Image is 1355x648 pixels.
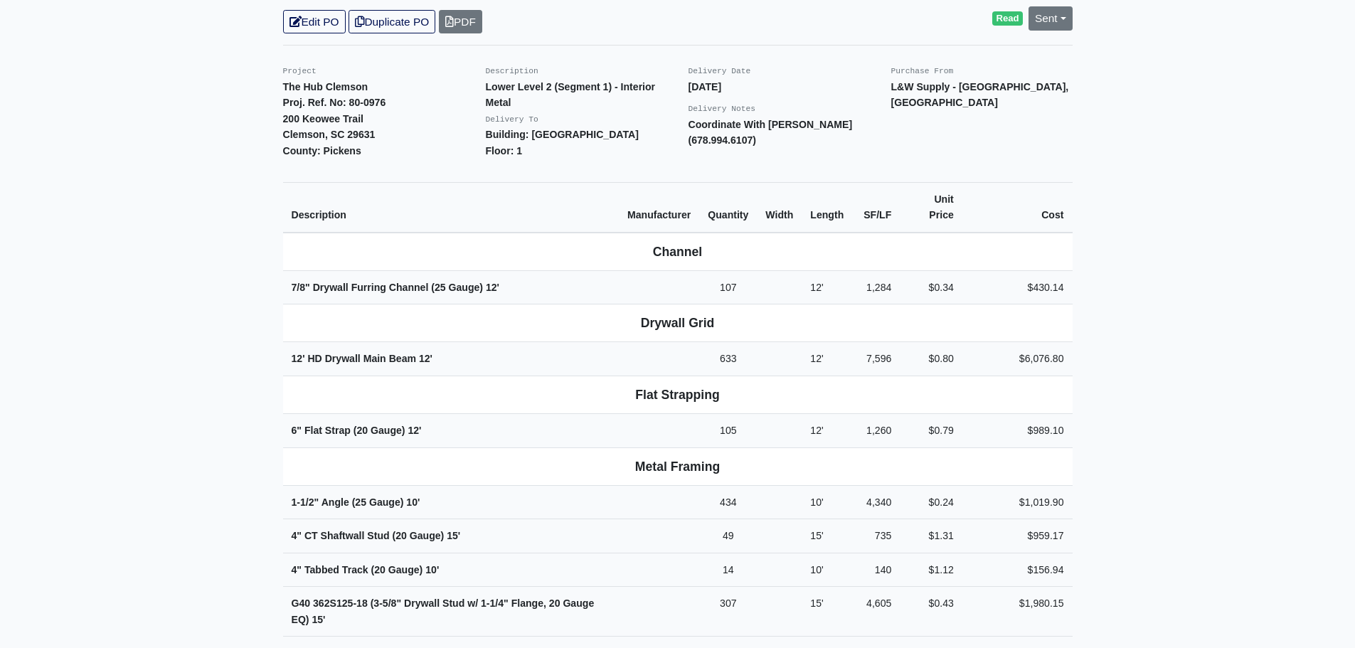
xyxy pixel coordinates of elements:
td: $430.14 [962,270,1073,304]
span: 12' [810,353,823,364]
td: $989.10 [962,413,1073,447]
span: 12' [810,425,823,436]
small: Delivery Date [689,67,751,75]
td: $0.24 [900,485,962,519]
span: 15' [810,530,823,541]
td: $6,076.80 [962,342,1073,376]
b: Metal Framing [635,460,720,474]
strong: County: Pickens [283,145,361,156]
span: Read [992,11,1023,26]
td: 1,260 [852,413,900,447]
td: 735 [852,519,900,553]
small: Delivery Notes [689,105,756,113]
td: $1.12 [900,553,962,587]
td: $0.34 [900,270,962,304]
span: 15' [312,614,325,625]
small: Description [486,67,538,75]
strong: 12' HD Drywall Main Beam [292,353,432,364]
td: 140 [852,553,900,587]
strong: Lower Level 2 (Segment 1) - Interior Metal [486,81,656,109]
span: 15' [810,597,823,609]
td: $0.43 [900,587,962,637]
strong: 7/8" Drywall Furring Channel (25 Gauge) [292,282,499,293]
td: 4,340 [852,485,900,519]
b: Flat Strapping [635,388,719,402]
td: 633 [699,342,757,376]
small: Project [283,67,317,75]
th: Width [757,182,802,233]
strong: 200 Keowee Trail [283,113,363,124]
td: $156.94 [962,553,1073,587]
a: Edit PO [283,10,346,33]
td: $959.17 [962,519,1073,553]
td: 434 [699,485,757,519]
strong: Proj. Ref. No: 80-0976 [283,97,386,108]
span: 15' [447,530,460,541]
td: 107 [699,270,757,304]
strong: 1-1/2" Angle (25 Gauge) [292,496,420,508]
strong: G40 362S125-18 (3-5/8" Drywall Stud w/ 1-1/4" Flange, 20 Gauge EQ) [292,597,595,625]
strong: 6" Flat Strap (20 Gauge) [292,425,422,436]
td: $1,980.15 [962,587,1073,637]
p: L&W Supply - [GEOGRAPHIC_DATA], [GEOGRAPHIC_DATA] [891,79,1073,111]
td: 307 [699,587,757,637]
th: Cost [962,182,1073,233]
span: 12' [419,353,432,364]
a: Sent [1029,6,1073,30]
th: Manufacturer [619,182,699,233]
span: 10' [406,496,420,508]
td: 7,596 [852,342,900,376]
strong: [DATE] [689,81,722,92]
strong: Floor: 1 [486,145,523,156]
th: SF/LF [852,182,900,233]
span: 10' [810,496,823,508]
strong: Clemson, SC 29631 [283,129,376,140]
td: 105 [699,413,757,447]
th: Unit Price [900,182,962,233]
td: $1,019.90 [962,485,1073,519]
strong: 4" Tabbed Track (20 Gauge) [292,564,440,575]
a: Duplicate PO [349,10,435,33]
td: 49 [699,519,757,553]
td: $1.31 [900,519,962,553]
small: Purchase From [891,67,954,75]
th: Quantity [699,182,757,233]
th: Description [283,182,620,233]
strong: The Hub Clemson [283,81,368,92]
strong: Building: [GEOGRAPHIC_DATA] [486,129,639,140]
a: PDF [439,10,482,33]
span: 12' [486,282,499,293]
span: 12' [408,425,421,436]
td: $0.80 [900,342,962,376]
b: Channel [653,245,702,259]
td: $0.79 [900,413,962,447]
th: Length [802,182,852,233]
td: 4,605 [852,587,900,637]
small: Delivery To [486,115,538,124]
span: 10' [425,564,439,575]
strong: 4" CT Shaftwall Stud (20 Gauge) [292,530,461,541]
td: 1,284 [852,270,900,304]
strong: Coordinate With [PERSON_NAME] (678.994.6107) [689,119,853,147]
span: 12' [810,282,823,293]
b: Drywall Grid [641,316,715,330]
span: 10' [810,564,823,575]
td: 14 [699,553,757,587]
